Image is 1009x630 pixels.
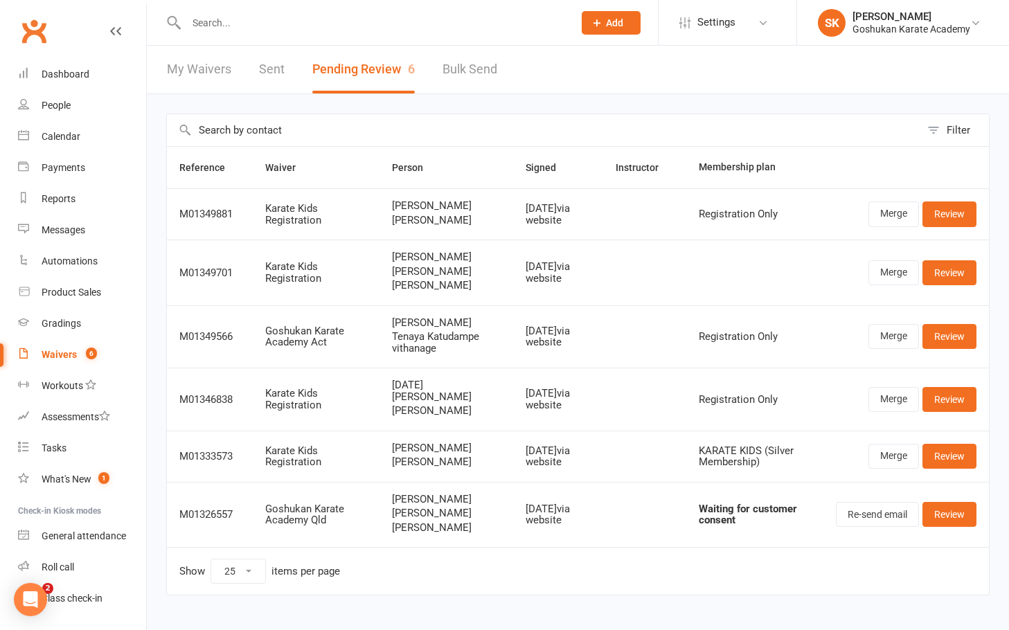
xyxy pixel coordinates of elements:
[699,445,811,468] div: KARATE KIDS (Silver Membership)
[408,62,415,76] span: 6
[868,201,919,226] a: Merge
[392,200,500,212] span: [PERSON_NAME]
[392,317,500,329] span: [PERSON_NAME]
[42,131,80,142] div: Calendar
[697,7,735,38] span: Settings
[868,324,919,349] a: Merge
[526,445,591,468] div: [DATE] via website
[42,583,53,594] span: 2
[392,522,500,534] span: [PERSON_NAME]
[526,503,591,526] div: [DATE] via website
[922,444,976,469] a: Review
[42,561,74,573] div: Roll call
[18,59,146,90] a: Dashboard
[259,46,285,93] a: Sent
[312,46,415,93] button: Pending Review6
[852,10,970,23] div: [PERSON_NAME]
[18,215,146,246] a: Messages
[392,442,500,454] span: [PERSON_NAME]
[42,474,91,485] div: What's New
[18,552,146,583] a: Roll call
[18,402,146,433] a: Assessments
[392,379,500,402] span: [DATE][PERSON_NAME]
[922,260,976,285] a: Review
[42,380,83,391] div: Workouts
[920,114,989,146] button: Filter
[265,388,367,411] div: Karate Kids Registration
[167,46,231,93] a: My Waivers
[18,464,146,495] a: What's New1
[42,287,101,298] div: Product Sales
[392,331,500,354] span: Tenaya Katudampe vithanage
[616,159,674,176] button: Instructor
[699,208,811,220] div: Registration Only
[699,331,811,343] div: Registration Only
[98,472,109,484] span: 1
[947,122,970,138] div: Filter
[179,162,240,173] span: Reference
[392,280,500,291] span: [PERSON_NAME]
[265,159,311,176] button: Waiver
[606,17,623,28] span: Add
[922,387,976,412] a: Review
[265,325,367,348] div: Goshukan Karate Academy Act
[868,260,919,285] a: Merge
[443,46,497,93] a: Bulk Send
[179,394,240,406] div: M01346838
[868,444,919,469] a: Merge
[18,433,146,464] a: Tasks
[18,583,146,614] a: Class kiosk mode
[392,162,438,173] span: Person
[18,90,146,121] a: People
[179,451,240,462] div: M01333573
[179,267,240,279] div: M01349701
[42,530,126,541] div: General attendance
[616,162,674,173] span: Instructor
[526,388,591,411] div: [DATE] via website
[18,121,146,152] a: Calendar
[699,394,811,406] div: Registration Only
[526,325,591,348] div: [DATE] via website
[699,503,797,527] strong: Waiting for customer consent
[526,159,571,176] button: Signed
[42,69,89,80] div: Dashboard
[392,215,500,226] span: [PERSON_NAME]
[18,277,146,308] a: Product Sales
[265,261,367,284] div: Karate Kids Registration
[18,339,146,370] a: Waivers 6
[922,502,976,527] a: Review
[392,266,500,278] span: [PERSON_NAME]
[271,566,340,577] div: items per page
[18,370,146,402] a: Workouts
[18,521,146,552] a: General attendance kiosk mode
[179,208,240,220] div: M01349881
[686,147,823,188] th: Membership plan
[42,224,85,235] div: Messages
[526,203,591,226] div: [DATE] via website
[179,559,340,584] div: Show
[265,503,367,526] div: Goshukan Karate Academy Qld
[868,387,919,412] a: Merge
[18,152,146,183] a: Payments
[167,114,920,146] input: Search by contact
[265,445,367,468] div: Karate Kids Registration
[179,159,240,176] button: Reference
[182,13,564,33] input: Search...
[582,11,641,35] button: Add
[392,251,500,263] span: [PERSON_NAME]
[179,331,240,343] div: M01349566
[852,23,970,35] div: Goshukan Karate Academy
[179,509,240,521] div: M01326557
[18,183,146,215] a: Reports
[42,162,85,173] div: Payments
[42,411,110,422] div: Assessments
[14,583,47,616] div: Open Intercom Messenger
[18,246,146,277] a: Automations
[18,308,146,339] a: Gradings
[526,261,591,284] div: [DATE] via website
[42,349,77,360] div: Waivers
[818,9,846,37] div: SK
[392,159,438,176] button: Person
[42,442,66,453] div: Tasks
[392,494,500,505] span: [PERSON_NAME]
